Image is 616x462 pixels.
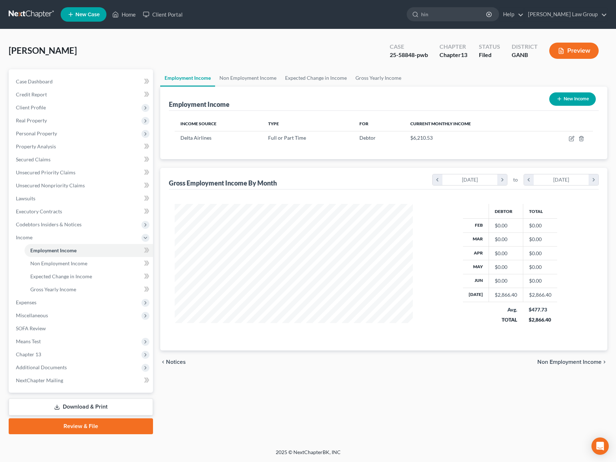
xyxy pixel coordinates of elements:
span: Non Employment Income [30,260,87,266]
a: Download & Print [9,398,153,415]
span: Non Employment Income [537,359,602,365]
span: Gross Yearly Income [30,286,76,292]
span: Notices [166,359,186,365]
span: Income Source [180,121,217,126]
div: [DATE] [442,174,498,185]
a: Non Employment Income [215,69,281,87]
span: Additional Documents [16,364,67,370]
a: Lawsuits [10,192,153,205]
a: SOFA Review [10,322,153,335]
span: Chapter 13 [16,351,41,357]
a: NextChapter Mailing [10,374,153,387]
span: Client Profile [16,104,46,110]
a: Unsecured Priority Claims [10,166,153,179]
i: chevron_right [497,174,507,185]
span: New Case [75,12,100,17]
div: $0.00 [495,236,517,243]
a: Credit Report [10,88,153,101]
span: For [359,121,368,126]
a: Unsecured Nonpriority Claims [10,179,153,192]
a: Home [109,8,139,21]
i: chevron_left [524,174,534,185]
a: [PERSON_NAME] Law Group [524,8,607,21]
div: $0.00 [495,222,517,229]
a: Expected Change in Income [25,270,153,283]
div: Status [479,43,500,51]
span: 13 [461,51,467,58]
span: Delta Airlines [180,135,211,141]
a: Secured Claims [10,153,153,166]
td: $0.00 [523,260,557,274]
span: Executory Contracts [16,208,62,214]
div: Avg. [494,306,517,313]
span: $6,210.53 [410,135,433,141]
button: chevron_left Notices [160,359,186,365]
span: Property Analysis [16,143,56,149]
span: Unsecured Priority Claims [16,169,75,175]
div: 2025 © NextChapterBK, INC [102,449,514,462]
span: Debtor [359,135,376,141]
th: Jun [463,274,489,288]
span: Full or Part Time [268,135,306,141]
span: Lawsuits [16,195,35,201]
span: Unsecured Nonpriority Claims [16,182,85,188]
div: Filed [479,51,500,59]
div: $0.00 [495,263,517,271]
span: Real Property [16,117,47,123]
div: TOTAL [494,316,517,323]
a: Property Analysis [10,140,153,153]
span: to [513,176,518,183]
a: Employment Income [160,69,215,87]
div: Case [390,43,428,51]
span: Income [16,234,32,240]
th: Total [523,204,557,218]
button: Non Employment Income chevron_right [537,359,607,365]
div: $2,866.40 [495,291,517,298]
a: Client Portal [139,8,186,21]
a: Case Dashboard [10,75,153,88]
input: Search by name... [421,8,487,21]
th: [DATE] [463,288,489,302]
span: Means Test [16,338,41,344]
span: SOFA Review [16,325,46,331]
span: Expected Change in Income [30,273,92,279]
th: Debtor [489,204,523,218]
td: $2,866.40 [523,288,557,302]
div: $0.00 [495,250,517,257]
span: [PERSON_NAME] [9,45,77,56]
td: $0.00 [523,274,557,288]
span: Case Dashboard [16,78,53,84]
th: Apr [463,246,489,260]
a: Non Employment Income [25,257,153,270]
i: chevron_right [602,359,607,365]
div: [DATE] [534,174,589,185]
div: Employment Income [169,100,230,109]
a: Review & File [9,418,153,434]
div: $2,866.40 [529,316,551,323]
span: Current Monthly Income [410,121,471,126]
td: $0.00 [523,232,557,246]
td: $0.00 [523,219,557,232]
div: $0.00 [495,277,517,284]
th: May [463,260,489,274]
th: Feb [463,219,489,232]
span: Secured Claims [16,156,51,162]
a: Help [499,8,524,21]
span: Employment Income [30,247,77,253]
div: 25-58848-pwb [390,51,428,59]
i: chevron_right [589,174,598,185]
div: District [512,43,538,51]
td: $0.00 [523,246,557,260]
span: Type [268,121,279,126]
div: $477.73 [529,306,551,313]
button: Preview [549,43,599,59]
div: GANB [512,51,538,59]
span: Expenses [16,299,36,305]
span: Codebtors Insiders & Notices [16,221,82,227]
i: chevron_left [433,174,442,185]
div: Chapter [440,43,467,51]
th: Mar [463,232,489,246]
span: Personal Property [16,130,57,136]
span: Credit Report [16,91,47,97]
a: Gross Yearly Income [25,283,153,296]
